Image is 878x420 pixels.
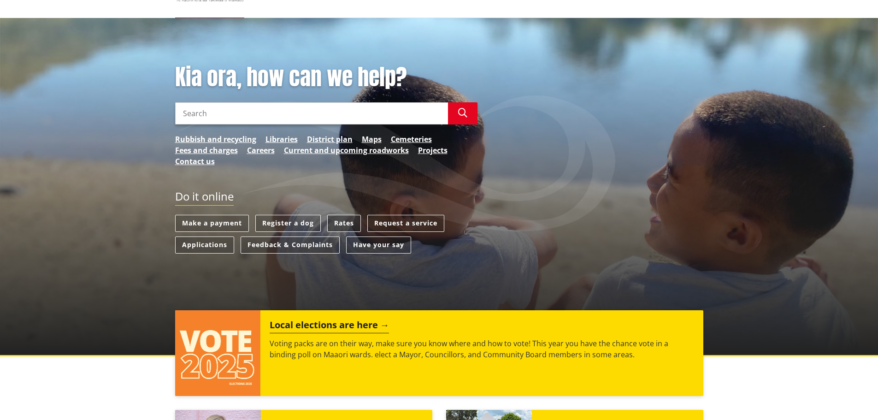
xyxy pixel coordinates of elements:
a: Have your say [346,237,411,254]
a: Current and upcoming roadworks [284,145,409,156]
a: Maps [362,134,382,145]
p: Voting packs are on their way, make sure you know where and how to vote! This year you have the c... [270,338,694,360]
a: Fees and charges [175,145,238,156]
a: Rates [327,215,361,232]
input: Search input [175,102,448,124]
a: Projects [418,145,448,156]
a: Applications [175,237,234,254]
iframe: Messenger Launcher [836,381,869,414]
a: Feedback & Complaints [241,237,340,254]
img: Vote 2025 [175,310,261,396]
h2: Do it online [175,190,234,206]
a: Careers [247,145,275,156]
a: Cemeteries [391,134,432,145]
a: Rubbish and recycling [175,134,256,145]
a: Contact us [175,156,215,167]
a: District plan [307,134,353,145]
a: Libraries [265,134,298,145]
h1: Kia ora, how can we help? [175,64,477,91]
h2: Local elections are here [270,319,389,333]
a: Register a dog [255,215,321,232]
a: Local elections are here Voting packs are on their way, make sure you know where and how to vote!... [175,310,703,396]
a: Make a payment [175,215,249,232]
a: Request a service [367,215,444,232]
